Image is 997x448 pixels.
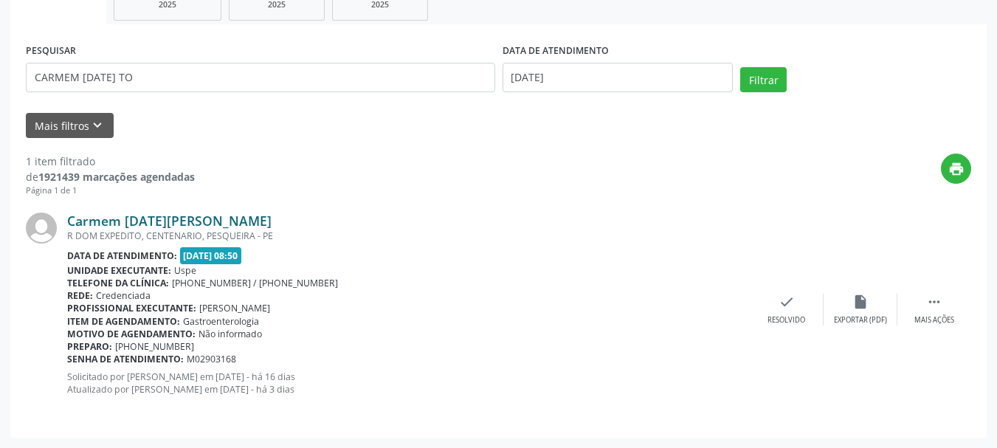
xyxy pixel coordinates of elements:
[926,294,942,310] i: 
[67,249,177,262] b: Data de atendimento:
[187,353,236,365] span: M02903168
[199,328,262,340] span: Não informado
[67,371,750,396] p: Solicitado por [PERSON_NAME] em [DATE] - há 16 dias Atualizado por [PERSON_NAME] em [DATE] - há 3...
[26,213,57,244] img: img
[767,315,805,325] div: Resolvido
[26,185,195,197] div: Página 1 de 1
[834,315,887,325] div: Exportar (PDF)
[115,340,194,353] span: [PHONE_NUMBER]
[174,264,196,277] span: Uspe
[67,230,750,242] div: R DOM EXPEDITO, CENTENARIO, PESQUEIRA - PE
[852,294,869,310] i: insert_drive_file
[67,328,196,340] b: Motivo de agendamento:
[38,170,195,184] strong: 1921439 marcações agendadas
[67,289,93,302] b: Rede:
[199,302,270,314] span: [PERSON_NAME]
[180,247,242,264] span: [DATE] 08:50
[941,154,971,184] button: print
[89,117,106,134] i: keyboard_arrow_down
[740,67,787,92] button: Filtrar
[503,63,734,92] input: Selecione um intervalo
[67,213,272,229] a: Carmem [DATE][PERSON_NAME]
[914,315,954,325] div: Mais ações
[26,169,195,185] div: de
[503,40,609,63] label: DATA DE ATENDIMENTO
[779,294,795,310] i: check
[67,277,169,289] b: Telefone da clínica:
[67,315,180,328] b: Item de agendamento:
[67,302,196,314] b: Profissional executante:
[67,353,184,365] b: Senha de atendimento:
[67,264,171,277] b: Unidade executante:
[26,40,76,63] label: PESQUISAR
[183,315,259,328] span: Gastroenterologia
[948,161,965,177] i: print
[67,340,112,353] b: Preparo:
[26,63,495,92] input: Nome, código do beneficiário ou CPF
[96,289,151,302] span: Credenciada
[26,154,195,169] div: 1 item filtrado
[172,277,338,289] span: [PHONE_NUMBER] / [PHONE_NUMBER]
[26,113,114,139] button: Mais filtroskeyboard_arrow_down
